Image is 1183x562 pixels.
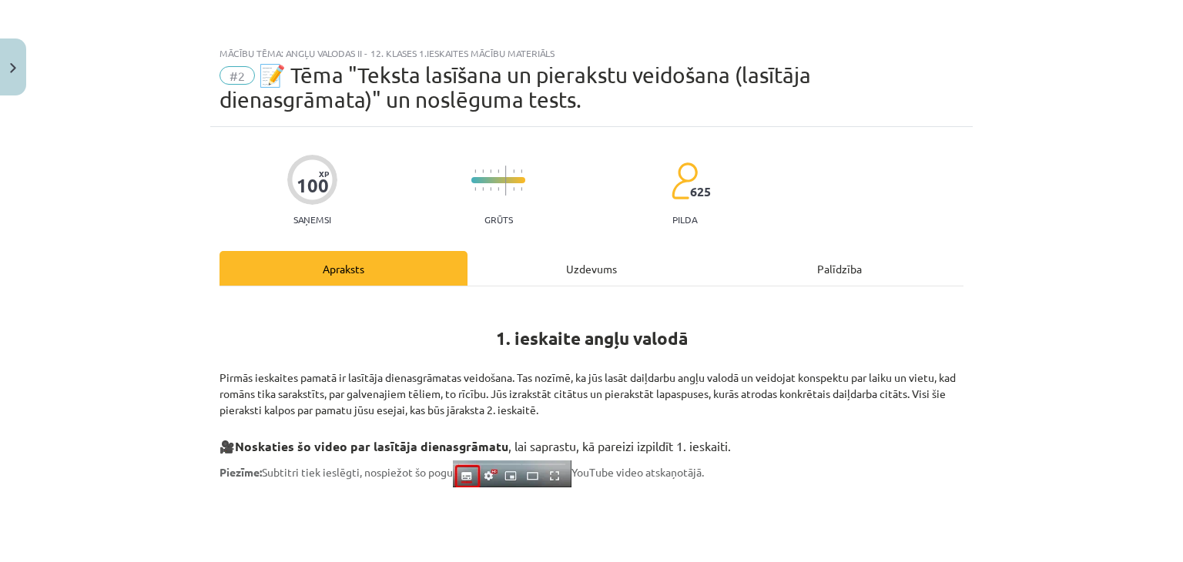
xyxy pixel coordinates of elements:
[220,427,963,456] h3: 🎥 , lai saprastu, kā pareizi izpildīt 1. ieskaiti.
[220,465,262,479] strong: Piezīme:
[498,187,499,191] img: icon-short-line-57e1e144782c952c97e751825c79c345078a6d821885a25fce030b3d8c18986b.svg
[220,251,468,286] div: Apraksts
[220,48,963,59] div: Mācību tēma: Angļu valodas ii - 12. klases 1.ieskaites mācību materiāls
[474,187,476,191] img: icon-short-line-57e1e144782c952c97e751825c79c345078a6d821885a25fce030b3d8c18986b.svg
[319,169,329,178] span: XP
[521,187,522,191] img: icon-short-line-57e1e144782c952c97e751825c79c345078a6d821885a25fce030b3d8c18986b.svg
[220,353,963,418] p: Pirmās ieskaites pamatā ir lasītāja dienasgrāmatas veidošana. Tas nozīmē, ka jūs lasāt daiļdarbu ...
[482,187,484,191] img: icon-short-line-57e1e144782c952c97e751825c79c345078a6d821885a25fce030b3d8c18986b.svg
[490,169,491,173] img: icon-short-line-57e1e144782c952c97e751825c79c345078a6d821885a25fce030b3d8c18986b.svg
[220,62,811,112] span: 📝 Tēma "Teksta lasīšana un pierakstu veidošana (lasītāja dienasgrāmata)" un noslēguma tests.
[672,214,697,225] p: pilda
[505,166,507,196] img: icon-long-line-d9ea69661e0d244f92f715978eff75569469978d946b2353a9bb055b3ed8787d.svg
[513,169,514,173] img: icon-short-line-57e1e144782c952c97e751825c79c345078a6d821885a25fce030b3d8c18986b.svg
[715,251,963,286] div: Palīdzība
[220,66,255,85] span: #2
[287,214,337,225] p: Saņemsi
[10,63,16,73] img: icon-close-lesson-0947bae3869378f0d4975bcd49f059093ad1ed9edebbc8119c70593378902aed.svg
[498,169,499,173] img: icon-short-line-57e1e144782c952c97e751825c79c345078a6d821885a25fce030b3d8c18986b.svg
[496,327,688,350] strong: 1. ieskaite angļu valodā
[297,175,329,196] div: 100
[482,169,484,173] img: icon-short-line-57e1e144782c952c97e751825c79c345078a6d821885a25fce030b3d8c18986b.svg
[513,187,514,191] img: icon-short-line-57e1e144782c952c97e751825c79c345078a6d821885a25fce030b3d8c18986b.svg
[220,465,704,479] span: Subtitri tiek ieslēgti, nospiežot šo pogu YouTube video atskaņotājā.
[484,214,513,225] p: Grūts
[521,169,522,173] img: icon-short-line-57e1e144782c952c97e751825c79c345078a6d821885a25fce030b3d8c18986b.svg
[468,251,715,286] div: Uzdevums
[690,185,711,199] span: 625
[474,169,476,173] img: icon-short-line-57e1e144782c952c97e751825c79c345078a6d821885a25fce030b3d8c18986b.svg
[490,187,491,191] img: icon-short-line-57e1e144782c952c97e751825c79c345078a6d821885a25fce030b3d8c18986b.svg
[235,438,508,454] strong: Noskaties šo video par lasītāja dienasgrāmatu
[671,162,698,200] img: students-c634bb4e5e11cddfef0936a35e636f08e4e9abd3cc4e673bd6f9a4125e45ecb1.svg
